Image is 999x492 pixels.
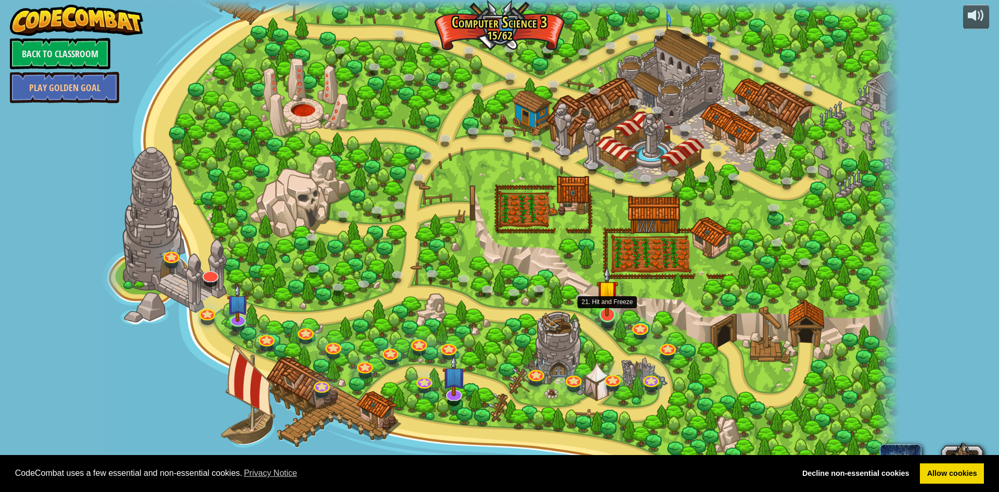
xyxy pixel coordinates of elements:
a: allow cookies [920,463,984,484]
button: Adjust volume [963,5,989,29]
a: Back to Classroom [10,38,110,69]
img: level-banner-started.png [596,266,618,317]
img: level-banner-unstarted-subscriber.png [442,356,466,396]
span: CodeCombat uses a few essential and non-essential cookies. [15,465,787,481]
img: CodeCombat - Learn how to code by playing a game [10,5,143,36]
a: learn more about cookies [242,465,299,481]
a: deny cookies [795,463,916,484]
img: level-banner-unstarted-subscriber.png [227,285,249,322]
a: Play Golden Goal [10,72,119,103]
